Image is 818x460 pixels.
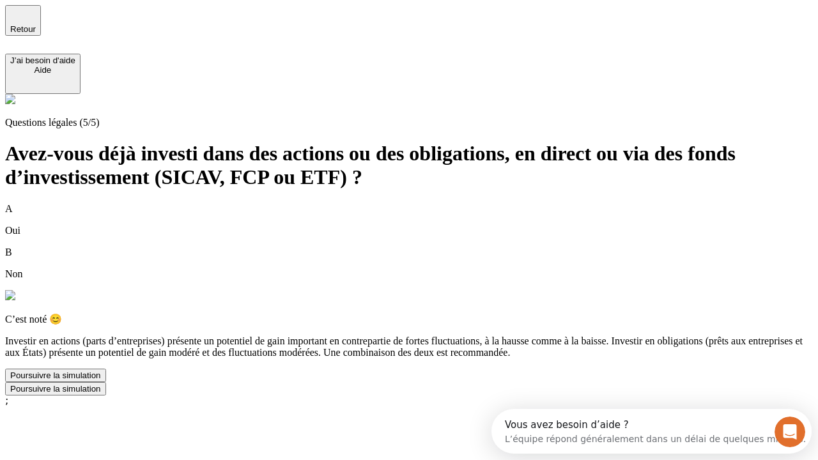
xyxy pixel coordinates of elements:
div: Ouvrir le Messenger Intercom [5,5,352,40]
div: Aide [10,65,75,75]
div: Poursuivre la simulation [10,371,101,380]
p: C’est noté 😊 [5,313,813,325]
p: Non [5,268,813,280]
p: Investir en actions (parts d’entreprises) présente un potentiel de gain important en contrepartie... [5,335,813,358]
div: Vous avez besoin d’aide ? [13,11,314,21]
p: B [5,247,813,258]
p: Questions légales (5/5) [5,117,813,128]
div: ; [5,395,813,406]
iframe: Intercom live chat [775,417,805,447]
button: J’ai besoin d'aideAide [5,54,81,94]
iframe: Intercom live chat discovery launcher [491,409,812,454]
p: Oui [5,225,813,236]
button: Poursuivre la simulation [5,382,106,395]
h1: Avez-vous déjà investi dans des actions ou des obligations, en direct ou via des fonds d’investis... [5,142,813,189]
div: Poursuivre la simulation [10,384,101,394]
div: L’équipe répond généralement dans un délai de quelques minutes. [13,21,314,34]
div: J’ai besoin d'aide [10,56,75,65]
button: Retour [5,5,41,36]
img: alexis.png [5,290,15,300]
p: A [5,203,813,215]
button: Poursuivre la simulation [5,369,106,382]
span: Retour [10,24,36,34]
img: alexis.png [5,94,15,104]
